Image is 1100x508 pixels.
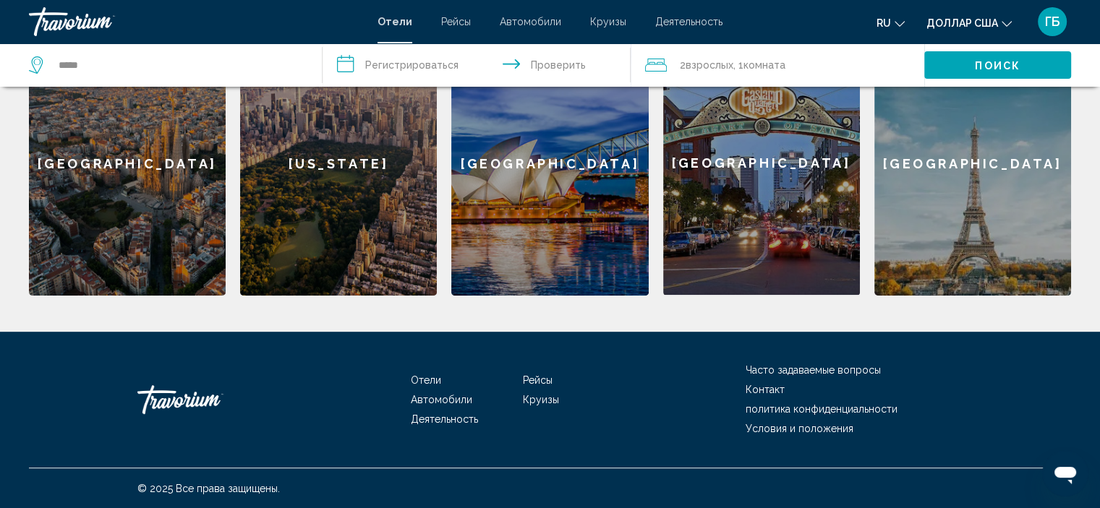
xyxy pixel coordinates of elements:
[877,17,891,29] font: ru
[1042,450,1088,496] iframe: Кнопка запуска окна обмена сообщениями
[926,12,1012,33] button: Изменить валюту
[874,31,1071,296] a: [GEOGRAPHIC_DATA]
[411,413,478,425] a: Деятельность
[746,364,881,376] a: Часто задаваемые вопросы
[240,31,437,296] a: [US_STATE]
[743,59,785,71] font: комната
[523,394,559,405] a: Круизы
[451,31,648,296] a: [GEOGRAPHIC_DATA]
[975,60,1020,72] font: Поиск
[29,7,363,36] a: Травориум
[137,378,282,421] a: Травориум
[746,423,853,434] a: Условия и положения
[411,394,472,405] a: Автомобили
[378,16,412,27] a: Отели
[441,16,471,27] a: Рейсы
[924,51,1071,79] button: Поиск
[1045,14,1060,29] font: ГБ
[746,403,898,415] a: политика конфиденциальности
[663,31,860,296] a: [GEOGRAPHIC_DATA]
[411,374,441,386] a: Отели
[877,12,905,33] button: Изменить язык
[746,384,785,395] a: Контакт
[926,17,998,29] font: доллар США
[680,59,686,71] font: 2
[500,16,561,27] a: Автомобили
[655,16,722,27] a: Деятельность
[323,43,631,87] button: Даты заезда и выезда
[523,374,553,386] a: Рейсы
[29,31,226,296] a: [GEOGRAPHIC_DATA]
[1033,7,1071,37] button: Меню пользователя
[686,59,733,71] font: взрослых
[733,59,743,71] font: , 1
[631,43,924,87] button: Путешественники: 2 взрослых, 0 детей
[663,31,860,295] div: [GEOGRAPHIC_DATA]
[137,483,280,494] font: © 2025 Все права защищены.
[590,16,626,27] a: Круизы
